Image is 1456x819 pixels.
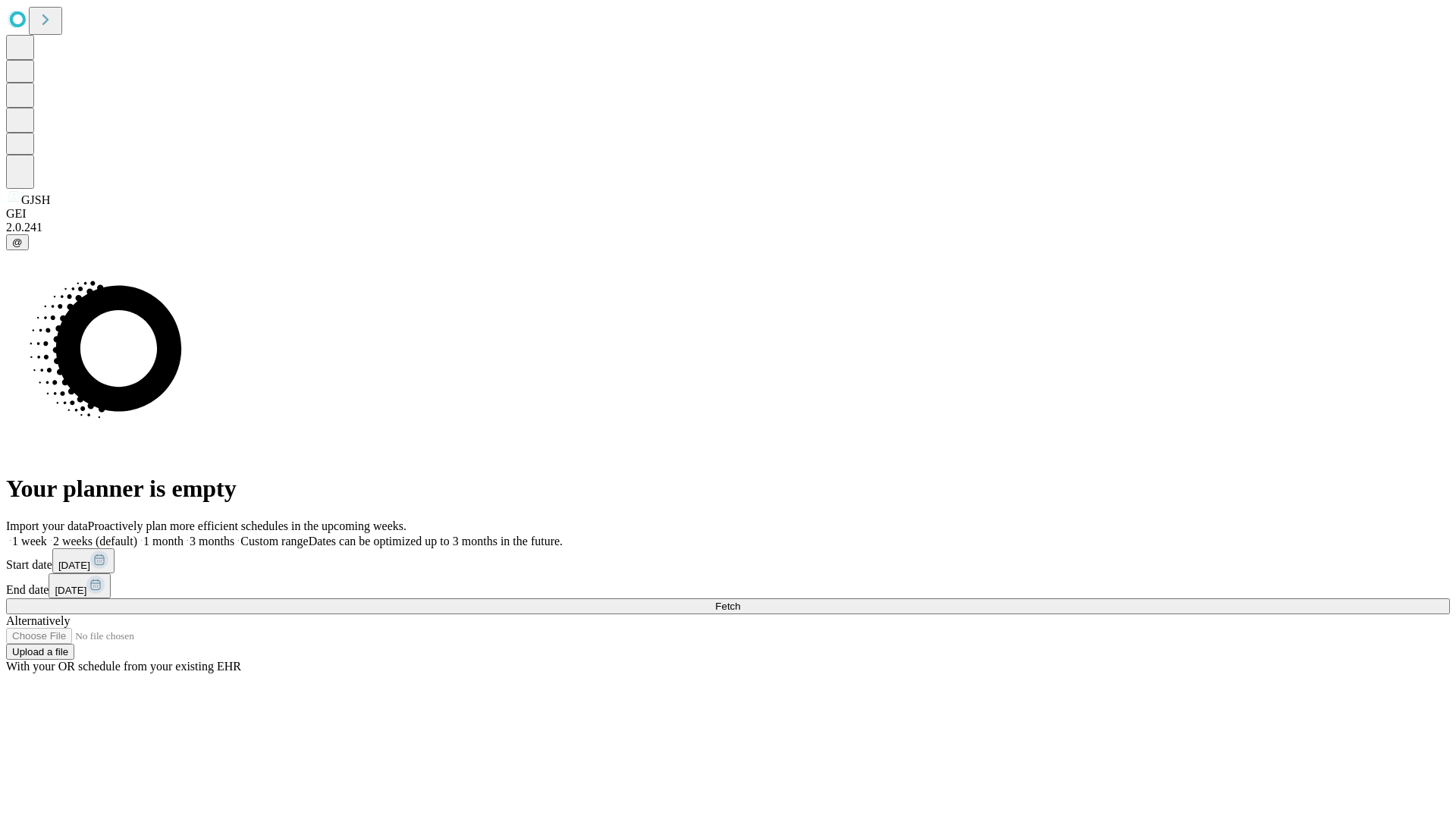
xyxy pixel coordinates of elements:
span: 2 weeks (default) [53,535,137,548]
span: Fetch [715,601,740,612]
span: [DATE] [58,560,90,571]
span: GJSH [21,193,50,206]
div: 2.0.241 [6,221,1450,234]
button: Fetch [6,598,1450,614]
span: Import your data [6,519,88,532]
button: @ [6,234,29,250]
span: 1 month [143,535,184,548]
div: Start date [6,548,1450,573]
span: [DATE] [55,585,86,596]
button: Upload a file [6,644,74,660]
span: With your OR schedule from your existing EHR [6,660,241,673]
span: Proactively plan more efficient schedules in the upcoming weeks. [88,519,406,532]
span: Dates can be optimized up to 3 months in the future. [309,535,563,548]
span: 3 months [190,535,234,548]
span: Alternatively [6,614,70,627]
button: [DATE] [52,548,115,573]
span: Custom range [240,535,308,548]
button: [DATE] [49,573,111,598]
span: 1 week [12,535,47,548]
span: @ [12,237,23,248]
div: GEI [6,207,1450,221]
div: End date [6,573,1450,598]
h1: Your planner is empty [6,475,1450,503]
